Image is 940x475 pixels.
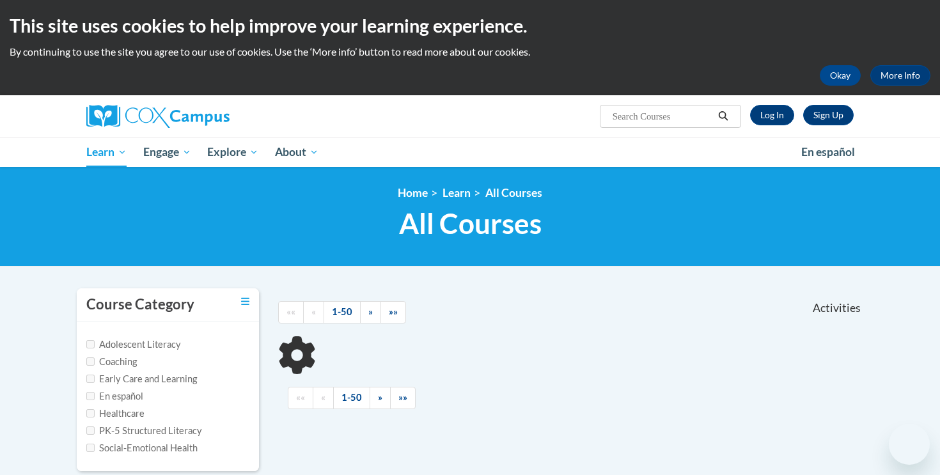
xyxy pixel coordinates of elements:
a: Log In [750,105,794,125]
label: Adolescent Literacy [86,338,181,352]
a: Engage [135,137,200,167]
label: PK-5 Structured Literacy [86,424,202,438]
input: Checkbox for Options [86,392,95,400]
a: End [390,387,416,409]
a: Begining [288,387,313,409]
span: « [311,306,316,317]
span: Activities [813,301,861,315]
label: Coaching [86,355,137,369]
label: En español [86,389,143,403]
iframe: Button to launch messaging window [889,424,930,465]
span: » [368,306,373,317]
button: Okay [820,65,861,86]
a: End [380,301,406,323]
span: »» [389,306,398,317]
a: Register [803,105,854,125]
label: Early Care and Learning [86,372,197,386]
span: En español [801,145,855,159]
a: Cox Campus [86,105,329,128]
span: Learn [86,144,127,160]
a: Home [398,186,428,199]
input: Search Courses [611,109,714,124]
button: Search [714,109,733,124]
input: Checkbox for Options [86,340,95,348]
input: Checkbox for Options [86,375,95,383]
input: Checkbox for Options [86,409,95,417]
span: «« [296,392,305,403]
a: Next [360,301,381,323]
a: About [267,137,327,167]
a: Toggle collapse [241,295,249,309]
input: Checkbox for Options [86,444,95,452]
h3: Course Category [86,295,194,315]
a: Previous [303,301,324,323]
a: 1-50 [333,387,370,409]
h2: This site uses cookies to help improve your learning experience. [10,13,930,38]
a: Learn [443,186,471,199]
a: Explore [199,137,267,167]
a: 1-50 [324,301,361,323]
label: Healthcare [86,407,145,421]
a: Next [370,387,391,409]
a: En español [793,139,863,166]
span: »» [398,392,407,403]
span: All Courses [399,206,542,240]
a: Previous [313,387,334,409]
span: » [378,392,382,403]
span: « [321,392,325,403]
input: Checkbox for Options [86,426,95,435]
div: Main menu [67,137,873,167]
p: By continuing to use the site you agree to our use of cookies. Use the ‘More info’ button to read... [10,45,930,59]
img: Cox Campus [86,105,230,128]
a: All Courses [485,186,542,199]
span: «« [286,306,295,317]
span: Explore [207,144,258,160]
span: Engage [143,144,191,160]
a: Begining [278,301,304,323]
label: Social-Emotional Health [86,441,198,455]
a: More Info [870,65,930,86]
input: Checkbox for Options [86,357,95,366]
span: About [275,144,318,160]
a: Learn [78,137,135,167]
